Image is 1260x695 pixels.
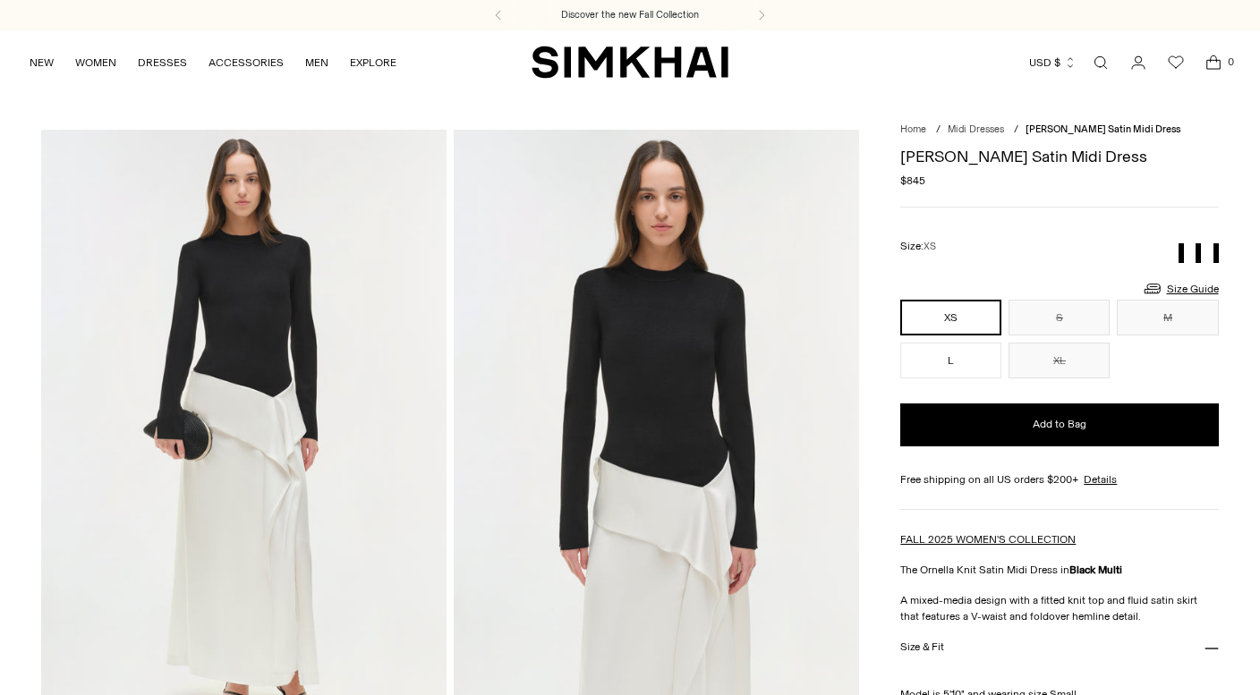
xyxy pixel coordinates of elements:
[1142,277,1219,300] a: Size Guide
[138,43,187,82] a: DRESSES
[900,624,1218,670] button: Size & Fit
[1117,300,1218,335] button: M
[1009,343,1110,378] button: XL
[305,43,328,82] a: MEN
[948,123,1004,135] a: Midi Dresses
[532,45,728,80] a: SIMKHAI
[30,43,54,82] a: NEW
[1083,45,1119,81] a: Open search modal
[900,533,1076,546] a: FALL 2025 WOMEN'S COLLECTION
[1120,45,1156,81] a: Go to the account page
[900,343,1001,378] button: L
[900,123,926,135] a: Home
[1196,45,1231,81] a: Open cart modal
[900,148,1218,165] h1: [PERSON_NAME] Satin Midi Dress
[900,403,1218,446] button: Add to Bag
[900,123,1218,138] nav: breadcrumbs
[924,241,936,252] span: XS
[1222,54,1239,70] span: 0
[936,123,941,138] div: /
[1069,564,1122,576] strong: Black Multi
[75,43,116,82] a: WOMEN
[209,43,284,82] a: ACCESSORIES
[900,238,936,255] label: Size:
[900,173,925,189] span: $845
[1009,300,1110,335] button: S
[561,8,699,22] a: Discover the new Fall Collection
[1026,123,1180,135] span: [PERSON_NAME] Satin Midi Dress
[900,592,1218,624] p: A mixed-media design with a fitted knit top and fluid satin skirt that features a V-waist and fol...
[1014,123,1018,138] div: /
[1029,43,1077,82] button: USD $
[350,43,396,82] a: EXPLORE
[900,300,1001,335] button: XS
[1033,417,1086,432] span: Add to Bag
[900,471,1218,487] div: Free shipping on all US orders $200+
[900,641,943,653] h3: Size & Fit
[1158,45,1194,81] a: Wishlist
[1084,471,1117,487] a: Details
[900,562,1218,578] p: The Ornella Knit Satin Midi Dress in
